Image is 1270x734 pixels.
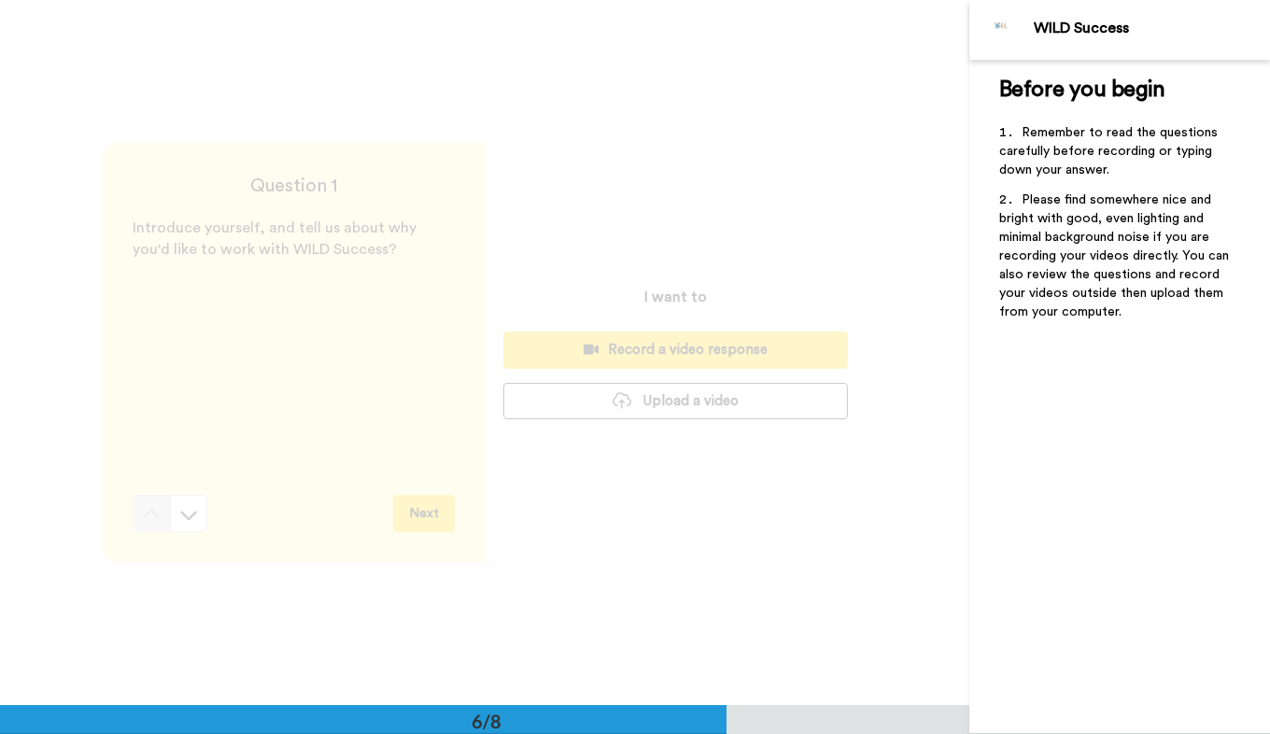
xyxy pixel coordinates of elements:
[999,78,1164,101] span: Before you begin
[980,7,1024,52] img: Profile Image
[442,708,531,734] div: 6/8
[1034,20,1269,37] div: WILD Success
[999,193,1233,318] span: Please find somewhere nice and bright with good, even lighting and minimal background noise if yo...
[999,126,1221,176] span: Remember to read the questions carefully before recording or typing down your answer.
